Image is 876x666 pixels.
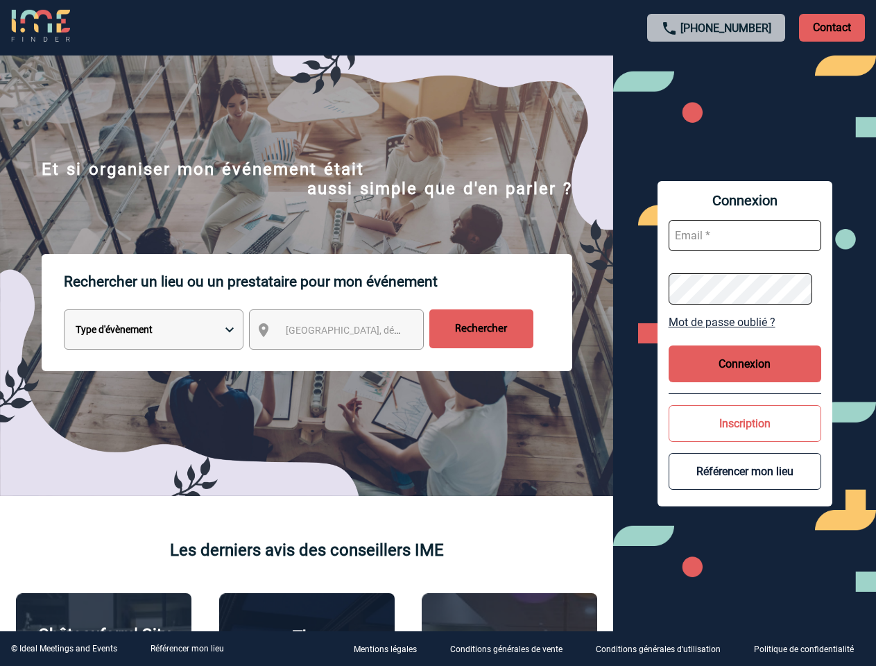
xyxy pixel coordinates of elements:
button: Référencer mon lieu [669,453,821,490]
p: The [GEOGRAPHIC_DATA] [227,627,387,666]
input: Email * [669,220,821,251]
a: [PHONE_NUMBER] [680,22,771,35]
a: Politique de confidentialité [743,642,876,656]
a: Mot de passe oublié ? [669,316,821,329]
span: Connexion [669,192,821,209]
span: [GEOGRAPHIC_DATA], département, région... [286,325,479,336]
a: Mentions légales [343,642,439,656]
p: Agence 2ISD [462,629,557,648]
p: Contact [799,14,865,42]
p: Mentions légales [354,645,417,655]
img: call-24-px.png [661,20,678,37]
p: Conditions générales de vente [450,645,562,655]
p: Rechercher un lieu ou un prestataire pour mon événement [64,254,572,309]
a: Conditions générales d'utilisation [585,642,743,656]
p: Politique de confidentialité [754,645,854,655]
a: Conditions générales de vente [439,642,585,656]
button: Connexion [669,345,821,382]
p: Conditions générales d'utilisation [596,645,721,655]
p: Châteauform' City [GEOGRAPHIC_DATA] [24,625,184,664]
div: © Ideal Meetings and Events [11,644,117,654]
a: Référencer mon lieu [151,644,224,654]
button: Inscription [669,405,821,442]
input: Rechercher [429,309,533,348]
